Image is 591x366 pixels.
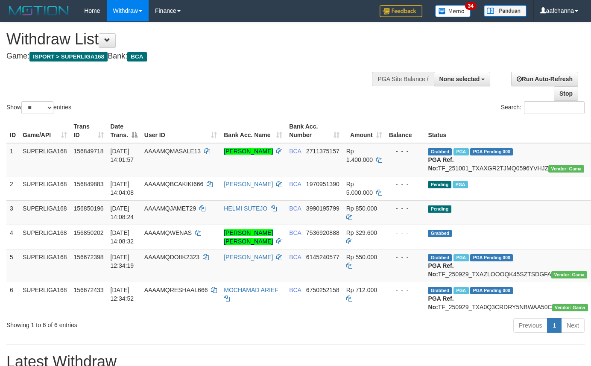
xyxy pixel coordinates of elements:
label: Show entries [6,101,71,114]
span: PGA Pending [470,287,513,294]
img: panduan.png [484,5,527,17]
div: - - - [389,286,421,294]
td: SUPERLIGA168 [19,176,70,200]
span: [DATE] 14:01:57 [111,148,134,163]
td: TF_251001_TXAXGR2TJMQ0596YVHJZ [424,143,591,176]
span: Marked by aafsoycanthlai [453,254,468,261]
span: Pending [428,205,451,213]
span: BCA [289,148,301,155]
div: - - - [389,253,421,261]
td: SUPERLIGA168 [19,143,70,176]
div: - - - [389,180,421,188]
span: 156849718 [74,148,104,155]
span: Pending [428,181,451,188]
span: Vendor URL: https://trx31.1velocity.biz [552,304,588,311]
th: Bank Acc. Name: activate to sort column ascending [220,119,286,143]
span: 156672433 [74,287,104,293]
a: [PERSON_NAME] [PERSON_NAME] [224,229,273,245]
span: 156850202 [74,229,104,236]
span: AAAAMQBCAKIKI666 [144,181,204,187]
span: Copy 3990195799 to clipboard [306,205,339,212]
td: TF_250929_TXAZLOOOQK45SZTSDGFA [424,249,591,282]
span: Grabbed [428,230,452,237]
span: AAAAMQJAMET29 [144,205,196,212]
a: [PERSON_NAME] [224,254,273,261]
span: 156849883 [74,181,104,187]
td: 4 [6,225,19,249]
h1: Withdraw List [6,31,386,48]
div: - - - [389,204,421,213]
span: Copy 2711375157 to clipboard [306,148,339,155]
button: None selected [434,72,491,86]
span: BCA [289,181,301,187]
th: Balance [386,119,425,143]
h4: Game: Bank: [6,52,386,61]
td: SUPERLIGA168 [19,249,70,282]
span: 156672398 [74,254,104,261]
span: Grabbed [428,148,452,155]
span: Rp 5.000.000 [346,181,373,196]
span: BCA [289,254,301,261]
span: [DATE] 14:08:32 [111,229,134,245]
span: Rp 712.000 [346,287,377,293]
span: AAAAMQDOIIK2323 [144,254,199,261]
th: ID [6,119,19,143]
td: SUPERLIGA168 [19,200,70,225]
th: Amount: activate to sort column ascending [343,119,386,143]
span: BCA [289,287,301,293]
a: [PERSON_NAME] [224,181,273,187]
a: Stop [554,86,578,101]
span: Vendor URL: https://trx31.1velocity.biz [548,165,584,173]
a: [PERSON_NAME] [224,148,273,155]
span: BCA [289,205,301,212]
span: Marked by aafsoycanthlai [453,148,468,155]
span: [DATE] 12:34:19 [111,254,134,269]
span: None selected [439,76,480,82]
td: 1 [6,143,19,176]
a: Previous [513,318,547,333]
span: AAAAMQMASALE13 [144,148,201,155]
span: 34 [465,2,477,10]
span: Copy 6145240577 to clipboard [306,254,339,261]
input: Search: [524,101,585,114]
div: PGA Site Balance / [372,72,433,86]
span: Rp 550.000 [346,254,377,261]
a: Next [561,318,585,333]
span: Grabbed [428,287,452,294]
b: PGA Ref. No: [428,156,453,172]
span: Grabbed [428,254,452,261]
th: Bank Acc. Number: activate to sort column ascending [286,119,343,143]
span: AAAAMQWENAS [144,229,192,236]
img: Feedback.jpg [380,5,422,17]
th: Date Trans.: activate to sort column descending [107,119,141,143]
span: Copy 7536920888 to clipboard [306,229,339,236]
span: Rp 329.600 [346,229,377,236]
a: MOCHAMAD ARIEF [224,287,278,293]
span: AAAAMQRESHAAL666 [144,287,208,293]
th: Trans ID: activate to sort column ascending [70,119,107,143]
span: BCA [289,229,301,236]
td: 6 [6,282,19,315]
label: Search: [501,101,585,114]
span: PGA Pending [470,148,513,155]
b: PGA Ref. No: [428,295,453,310]
td: 5 [6,249,19,282]
span: Copy 1970951390 to clipboard [306,181,339,187]
th: Status [424,119,591,143]
img: MOTION_logo.png [6,4,71,17]
span: 156850196 [74,205,104,212]
span: [DATE] 12:34:52 [111,287,134,302]
td: 3 [6,200,19,225]
div: - - - [389,228,421,237]
span: Marked by aafsoycanthlai [453,181,468,188]
td: TF_250929_TXA0Q3CRDRY5NBWAA50C [424,282,591,315]
span: Rp 1.400.000 [346,148,373,163]
a: HELMI SUTEJO [224,205,267,212]
img: Button%20Memo.svg [435,5,471,17]
span: [DATE] 14:08:24 [111,205,134,220]
td: 2 [6,176,19,200]
span: Marked by aafsoycanthlai [453,287,468,294]
div: Showing 1 to 6 of 6 entries [6,317,240,329]
span: BCA [127,52,146,61]
span: [DATE] 14:04:08 [111,181,134,196]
